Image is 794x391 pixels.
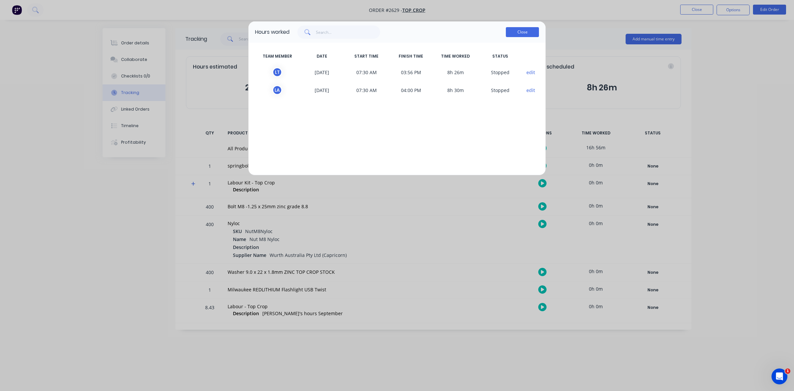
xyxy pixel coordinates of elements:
[300,67,344,77] span: [DATE]
[389,53,433,59] span: FINISH TIME
[526,87,535,94] button: edit
[344,85,389,95] span: 07:30 AM
[433,85,478,95] span: 8h 30m
[506,27,539,37] button: Close
[389,85,433,95] span: 04:00 PM
[272,67,282,77] div: L T
[344,53,389,59] span: START TIME
[433,53,478,59] span: TIME WORKED
[526,69,535,76] button: edit
[389,67,433,77] span: 03:56 PM
[785,368,790,374] span: 1
[772,368,787,384] iframe: Intercom live chat
[316,25,380,39] input: Search...
[433,67,478,77] span: 8h 26m
[255,53,300,59] span: TEAM MEMBER
[255,28,289,36] div: Hours worked
[478,85,522,95] span: S topped
[478,67,522,77] span: S topped
[272,85,282,95] div: L A
[300,85,344,95] span: [DATE]
[300,53,344,59] span: DATE
[478,53,522,59] span: STATUS
[344,67,389,77] span: 07:30 AM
